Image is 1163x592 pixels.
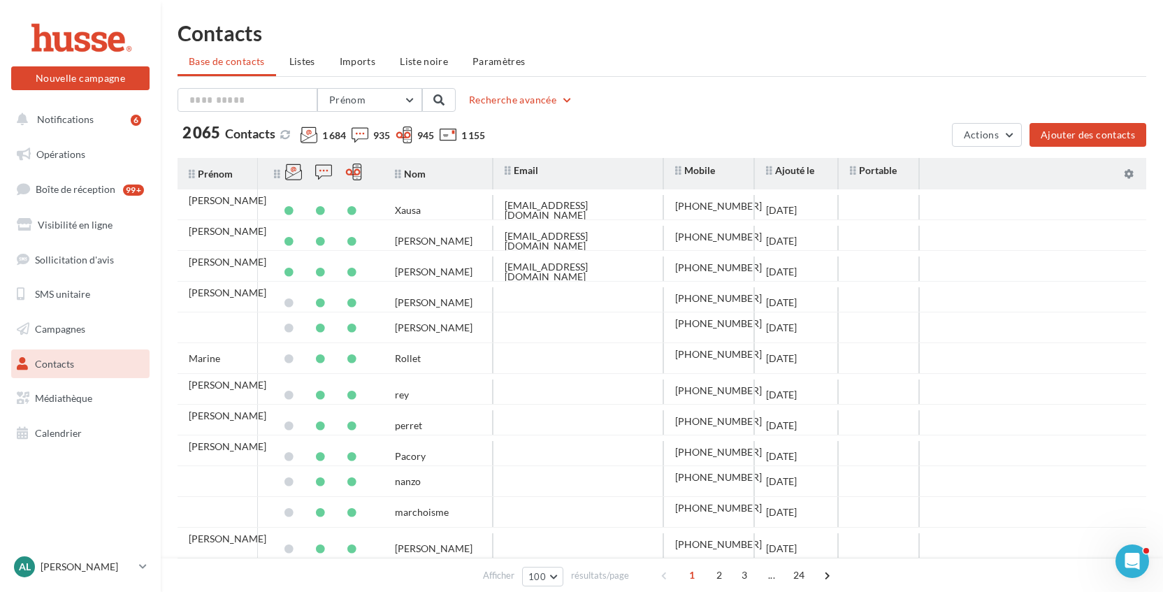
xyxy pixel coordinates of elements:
div: Pacory [395,452,426,461]
a: Contacts [8,349,152,379]
div: [PERSON_NAME] [189,442,266,452]
span: 1 155 [461,129,485,143]
div: [PHONE_NUMBER] [675,349,762,359]
div: [EMAIL_ADDRESS][DOMAIN_NAME] [505,262,651,282]
a: Boîte de réception99+ [8,174,152,204]
span: 1 [681,564,703,586]
span: Notifications [37,113,94,125]
span: 24 [788,564,811,586]
span: Ajouté le [766,164,814,176]
div: [PHONE_NUMBER] [675,447,762,457]
a: Campagnes [8,315,152,344]
span: Prénom [189,168,233,180]
div: [PERSON_NAME] [395,323,472,333]
span: Al [19,560,31,574]
div: [PHONE_NUMBER] [675,232,762,242]
div: rey [395,390,409,400]
div: [PHONE_NUMBER] [675,386,762,396]
div: [PERSON_NAME] [189,226,266,236]
div: [PERSON_NAME] [189,288,266,298]
div: marchoisme [395,507,449,517]
span: Imports [340,55,375,67]
span: Sollicitation d'avis [35,253,114,265]
div: [PHONE_NUMBER] [675,319,762,329]
span: Mobile [675,164,715,176]
a: Opérations [8,140,152,169]
div: [DATE] [766,421,797,431]
button: Nouvelle campagne [11,66,150,90]
div: [PERSON_NAME] [189,380,266,390]
div: [PHONE_NUMBER] [675,417,762,426]
button: Prénom [317,88,422,112]
button: 100 [522,567,563,586]
span: Contacts [225,126,275,141]
span: 100 [528,571,546,582]
div: [DATE] [766,236,797,246]
div: [PERSON_NAME] [395,298,472,308]
span: Listes [289,55,315,67]
span: Médiathèque [35,392,92,404]
div: [DATE] [766,544,797,554]
span: Visibilité en ligne [38,219,113,231]
div: [PERSON_NAME] [189,196,266,205]
span: 3 [733,564,756,586]
div: [DATE] [766,267,797,277]
span: Nom [395,168,426,180]
div: [DATE] [766,390,797,400]
span: SMS unitaire [35,288,90,300]
a: SMS unitaire [8,280,152,309]
a: Visibilité en ligne [8,210,152,240]
button: Ajouter des contacts [1030,123,1146,147]
span: Actions [964,129,999,140]
span: ... [760,564,783,586]
div: 99+ [123,185,144,196]
div: [DATE] [766,323,797,333]
span: Afficher [483,569,514,582]
div: [DATE] [766,354,797,363]
div: [DATE] [766,205,797,215]
span: 2 [708,564,730,586]
div: [PERSON_NAME] [189,534,266,544]
div: [DATE] [766,477,797,486]
span: Prénom [329,94,366,106]
span: Campagnes [35,323,85,335]
span: 2 065 [182,125,220,140]
span: Liste noire [400,55,448,67]
div: 6 [131,115,141,126]
span: Portable [850,164,897,176]
h1: Contacts [178,22,1146,43]
div: [PHONE_NUMBER] [675,294,762,303]
p: [PERSON_NAME] [41,560,133,574]
iframe: Intercom live chat [1115,544,1149,578]
div: [PERSON_NAME] [189,257,266,267]
span: Calendrier [35,427,82,439]
div: [DATE] [766,452,797,461]
button: Recherche avancée [463,92,579,108]
span: 1 684 [322,129,346,143]
button: Notifications 6 [8,105,147,134]
div: [PHONE_NUMBER] [675,503,762,513]
div: [PHONE_NUMBER] [675,263,762,273]
span: Contacts [35,358,74,370]
div: [PHONE_NUMBER] [675,472,762,482]
div: [DATE] [766,507,797,517]
div: [EMAIL_ADDRESS][DOMAIN_NAME] [505,231,651,251]
span: Boîte de réception [36,183,115,195]
a: Calendrier [8,419,152,448]
div: [PHONE_NUMBER] [675,540,762,549]
a: Médiathèque [8,384,152,413]
div: Marine [189,354,220,363]
div: nanzo [395,477,421,486]
a: Sollicitation d'avis [8,245,152,275]
span: Paramètres [472,55,526,67]
span: 935 [373,129,390,143]
div: [PERSON_NAME] [395,236,472,246]
div: [PERSON_NAME] [189,411,266,421]
div: Xausa [395,205,421,215]
span: résultats/page [571,569,629,582]
span: 945 [417,129,434,143]
div: [DATE] [766,298,797,308]
button: Actions [952,123,1022,147]
div: Rollet [395,354,421,363]
span: Opérations [36,148,85,160]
